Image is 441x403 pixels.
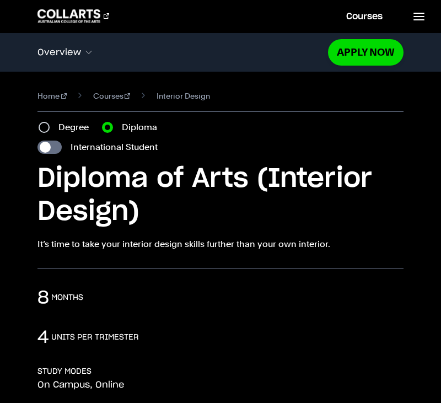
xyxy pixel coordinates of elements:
a: Home [37,89,67,103]
label: Degree [58,121,95,134]
h3: units per trimester [51,332,139,343]
h1: Diploma of Arts (Interior Design) [37,163,404,229]
p: On Campus, Online [37,379,125,390]
p: It’s time to take your interior design skills further than your own interior. [37,238,404,251]
div: Go to homepage [37,9,109,23]
label: Diploma [122,121,164,134]
span: Overview [37,47,81,57]
a: Apply Now [328,39,404,65]
h3: STUDY MODES [37,366,92,377]
p: 8 [37,287,49,309]
button: Overview [37,41,328,64]
p: 4 [37,326,49,348]
label: International Student [71,141,158,154]
span: Interior Design [157,89,210,103]
a: Courses [93,89,131,103]
h3: months [51,292,83,303]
